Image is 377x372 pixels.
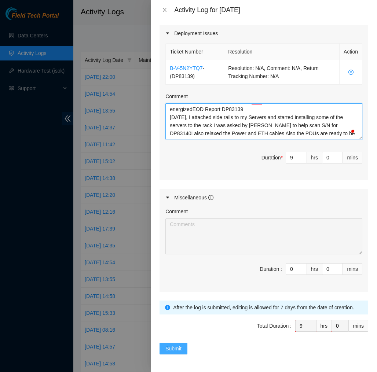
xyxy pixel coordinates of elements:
[344,70,358,75] span: close-circle
[165,218,362,254] textarea: Comment
[349,320,368,332] div: mins
[165,207,188,216] label: Comment
[343,152,362,163] div: mins
[224,44,340,60] th: Resolution
[165,92,188,100] label: Comment
[173,303,363,312] div: After the log is submitted, editing is allowed for 7 days from the date of creation.
[165,195,170,200] span: caret-right
[316,320,332,332] div: hrs
[162,7,168,13] span: close
[160,189,368,206] div: Miscellaneous info-circle
[165,305,170,310] span: info-circle
[260,265,282,273] div: Duration :
[160,343,187,354] button: Submit
[165,345,182,353] span: Submit
[165,103,362,139] textarea: Comment
[174,6,368,14] div: Activity Log for [DATE]
[160,25,368,42] div: Deployment Issues
[224,60,340,85] td: Resolution: N/A, Comment: N/A, Return Tracking Number: N/A
[165,31,170,36] span: caret-right
[307,152,322,163] div: hrs
[160,7,170,14] button: Close
[166,44,224,60] th: Ticket Number
[170,65,202,71] a: B-V-5N2YTQ7
[340,44,362,60] th: Action
[261,154,283,162] div: Duration
[208,195,213,200] span: info-circle
[307,263,322,275] div: hrs
[174,194,213,202] div: Miscellaneous
[257,322,292,330] div: Total Duration :
[343,263,362,275] div: mins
